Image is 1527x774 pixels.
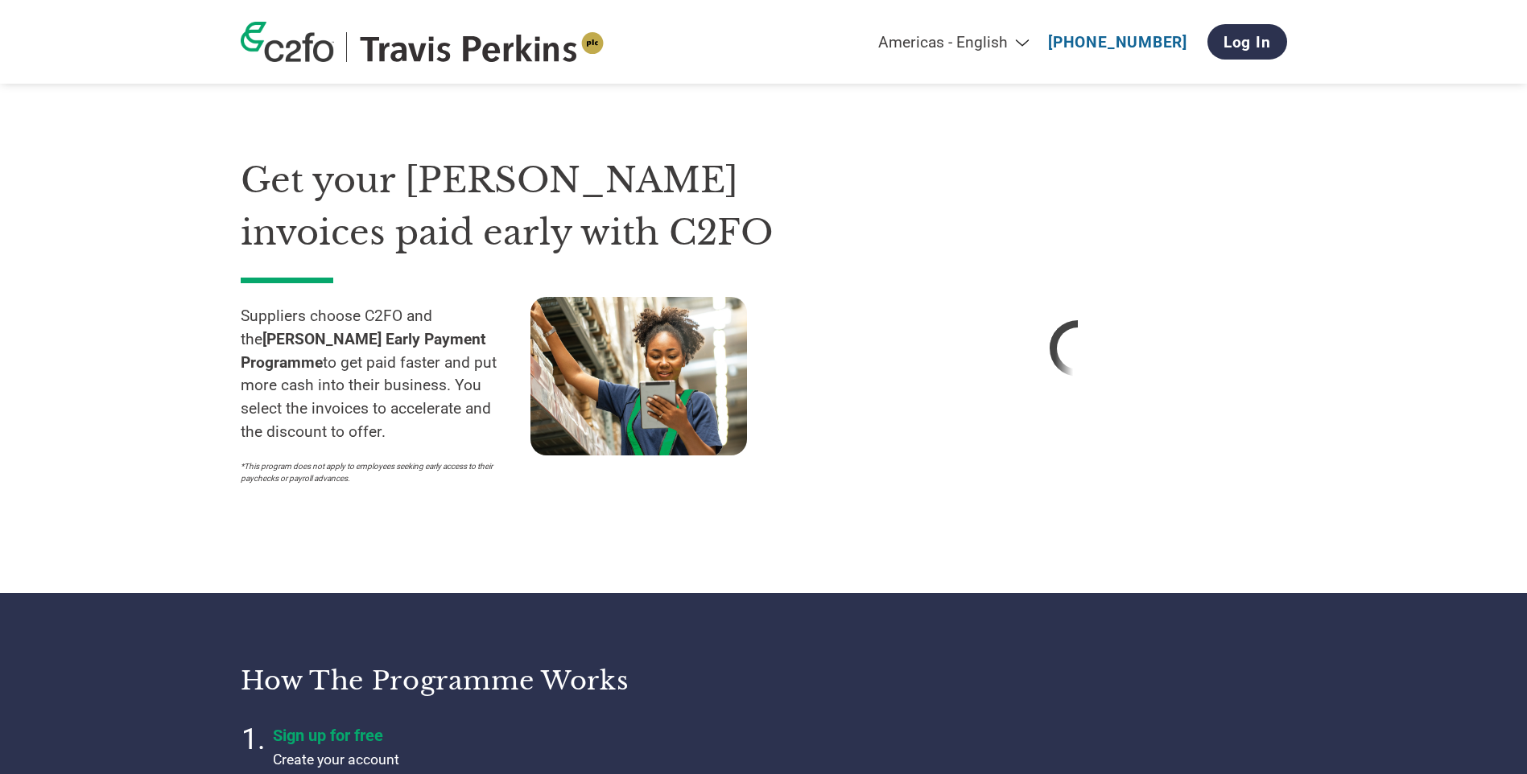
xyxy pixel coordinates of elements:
[530,297,747,455] img: supply chain worker
[273,749,675,770] p: Create your account
[359,32,605,62] img: Travis Perkins
[241,22,334,62] img: c2fo logo
[241,305,530,444] p: Suppliers choose C2FO and the to get paid faster and put more cash into their business. You selec...
[241,330,486,372] strong: [PERSON_NAME] Early Payment Programme
[241,460,514,484] p: *This program does not apply to employees seeking early access to their paychecks or payroll adva...
[273,726,675,745] h4: Sign up for free
[1207,24,1287,60] a: Log In
[241,154,820,258] h1: Get your [PERSON_NAME] invoices paid early with C2FO
[241,665,744,697] h3: How the programme works
[1048,33,1187,51] a: [PHONE_NUMBER]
